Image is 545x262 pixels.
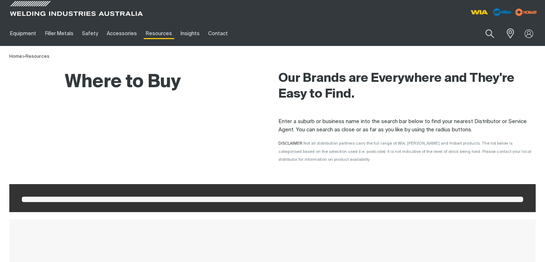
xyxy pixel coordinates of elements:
[478,25,502,42] button: Search products
[78,21,102,46] a: Safety
[278,141,531,162] span: Not all distribution partners carry the full range of WIA, [PERSON_NAME] and Hobart products. The...
[9,71,181,94] h1: Where to Buy
[176,21,204,46] a: Insights
[102,21,141,46] a: Accessories
[278,71,536,102] h2: Our Brands are Everywhere and They're Easy to Find.
[204,21,232,46] a: Contact
[25,54,49,59] a: Resources
[22,54,25,59] span: >
[6,21,40,46] a: Equipment
[513,7,539,18] img: miller
[278,141,531,162] span: DISCLAIMER:
[9,54,22,59] a: Home
[469,25,502,42] input: Product name or item number...
[142,21,176,46] a: Resources
[40,21,77,46] a: Filler Metals
[278,118,536,134] p: Enter a suburb or business name into the search bar below to find your nearest Distributor or Ser...
[6,21,406,46] nav: Main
